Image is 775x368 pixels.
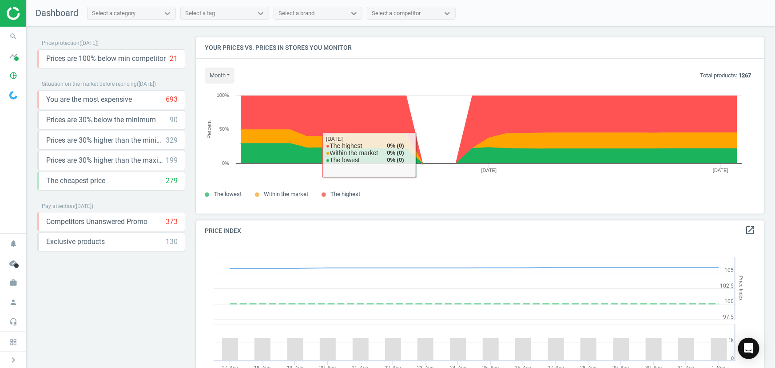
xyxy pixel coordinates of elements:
[46,115,156,125] span: Prices are 30% below the minimum
[264,191,308,197] span: Within the market
[731,356,734,361] text: 0
[5,274,22,291] i: work
[92,9,135,17] div: Select a category
[170,115,178,125] div: 90
[278,9,314,17] div: Select a brand
[166,156,178,165] div: 199
[481,168,497,173] tspan: [DATE]
[206,120,212,139] tspan: Percent
[724,267,734,273] text: 105
[738,338,759,359] div: Open Intercom Messenger
[42,203,74,209] span: Pay attention
[2,354,24,366] button: chevron_right
[5,67,22,84] i: pie_chart_outlined
[5,313,22,330] i: headset_mic
[46,95,132,104] span: You are the most expensive
[166,237,178,247] div: 130
[214,191,242,197] span: The lowest
[166,217,178,227] div: 373
[46,136,166,145] span: Prices are 30% higher than the minimum
[42,40,79,46] span: Price protection
[700,72,751,80] p: Total products:
[185,9,215,17] div: Select a tag
[205,68,234,84] button: month
[723,314,734,320] text: 97.5
[46,156,166,165] span: Prices are 30% higher than the maximal
[222,160,229,166] text: 0%
[372,9,421,17] div: Select a competitor
[170,54,178,64] div: 21
[166,95,178,104] div: 693
[5,294,22,311] i: person
[330,191,360,197] span: The highest
[713,168,728,173] tspan: [DATE]
[46,237,105,247] span: Exclusive products
[79,40,99,46] span: ( [DATE] )
[724,298,734,304] text: 100
[745,225,755,236] i: open_in_new
[8,355,19,365] i: chevron_right
[739,72,751,79] b: 1267
[196,220,764,241] h4: Price Index
[74,203,93,209] span: ( [DATE] )
[46,176,105,186] span: The cheapest price
[745,225,755,236] a: open_in_new
[219,126,229,132] text: 50%
[9,91,17,100] img: wGWNvw8QSZomAAAAABJRU5ErkJggg==
[5,28,22,45] i: search
[7,7,70,20] img: ajHJNr6hYgQAAAAASUVORK5CYII=
[217,92,229,98] text: 100%
[5,235,22,252] i: notifications
[46,54,166,64] span: Prices are 100% below min competitor
[166,176,178,186] div: 279
[36,8,78,18] span: Dashboard
[137,81,156,87] span: ( [DATE] )
[5,255,22,272] i: cloud_done
[42,81,137,87] span: Situation on the market before repricing
[738,276,744,301] tspan: Price Index
[5,48,22,64] i: timeline
[728,337,734,343] text: 1k
[46,217,147,227] span: Competitors Unanswered Promo
[196,37,764,58] h4: Your prices vs. prices in stores you monitor
[720,283,734,289] text: 102.5
[166,136,178,145] div: 329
